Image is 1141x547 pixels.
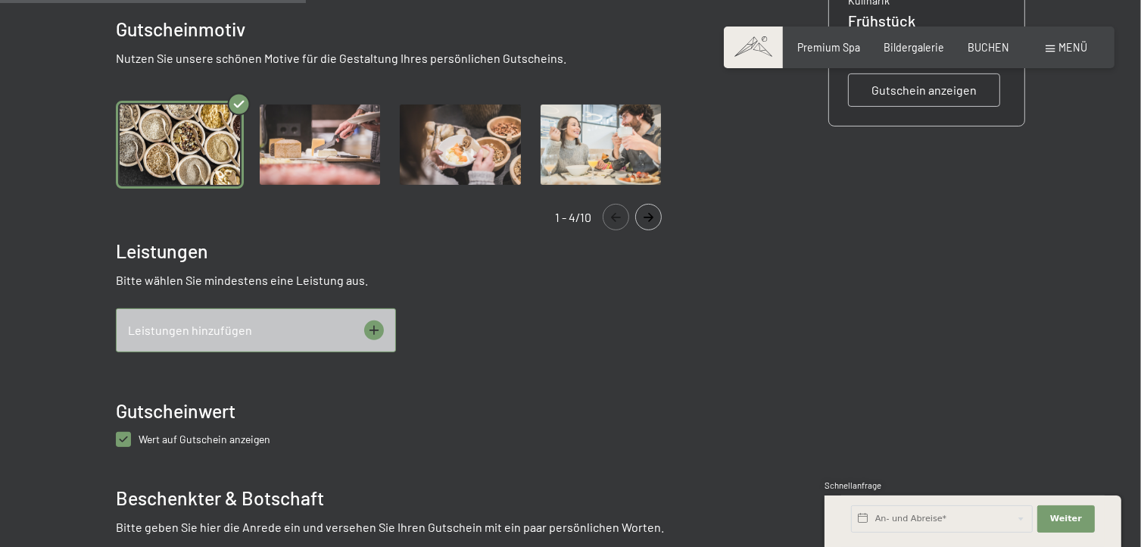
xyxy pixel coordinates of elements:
a: BUCHEN [968,41,1009,54]
span: Menü [1059,41,1088,54]
button: Weiter [1037,505,1095,533]
span: Weiter [1050,513,1082,525]
span: Schnellanfrage [825,480,881,490]
a: Premium Spa [797,41,860,54]
a: Bildergalerie [884,41,944,54]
